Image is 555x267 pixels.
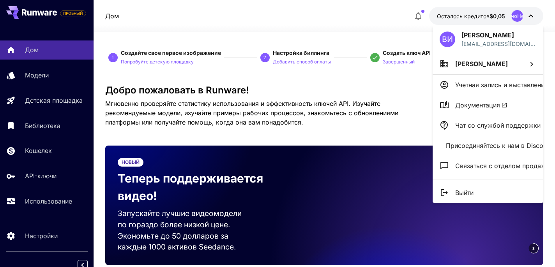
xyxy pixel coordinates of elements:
font: ВИ [442,35,453,44]
font: Документация [455,101,500,109]
font: Выйти [455,189,474,197]
button: [PERSON_NAME] [433,53,543,74]
font: [PERSON_NAME] [461,31,514,39]
font: [PERSON_NAME] [455,60,508,68]
font: Связаться с отделом продаж [455,162,546,170]
font: [EMAIL_ADDRESS][DOMAIN_NAME] [461,40,535,55]
font: Чат со службой поддержки [455,121,541,129]
div: shvabeykt@gmail.com [461,40,536,48]
font: Присоединяйтесь к нам в Discord [446,142,550,149]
